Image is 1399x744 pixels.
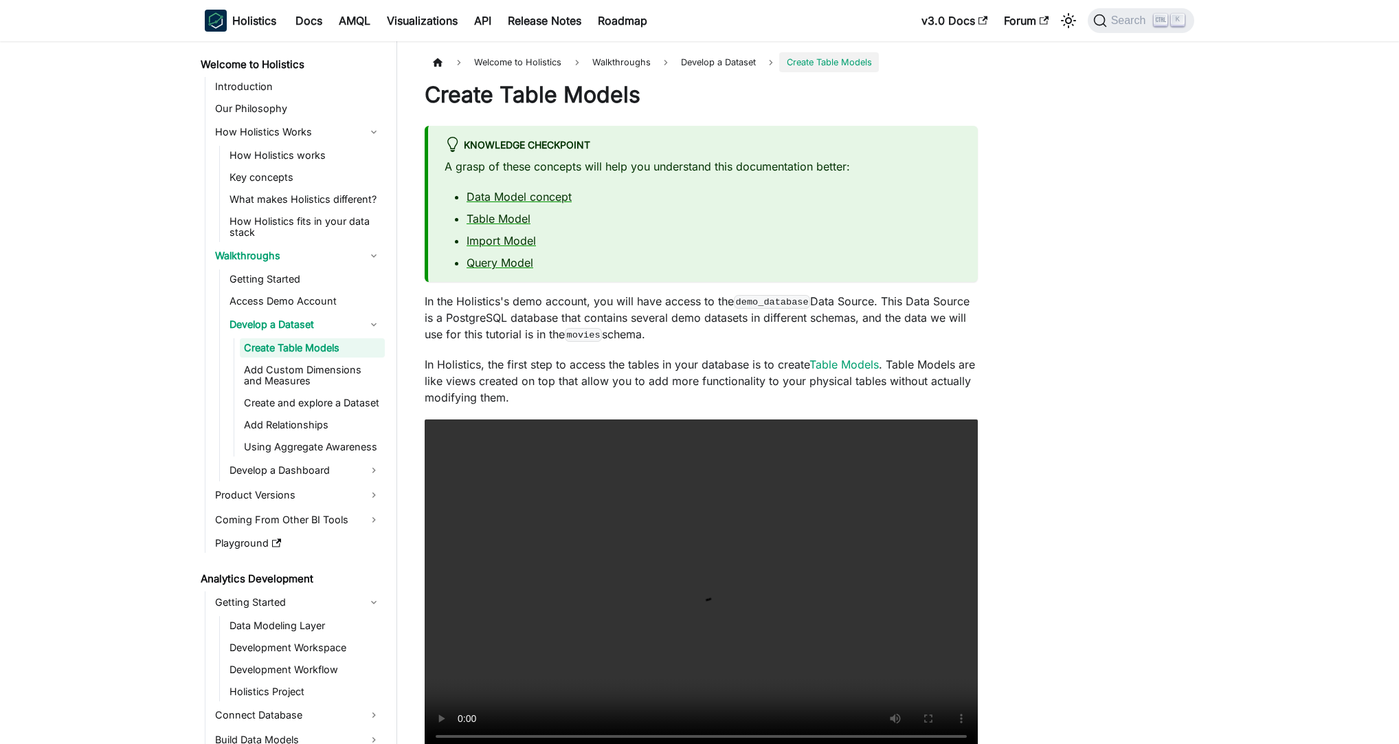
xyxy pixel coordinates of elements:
a: Development Workflow [225,660,385,679]
p: In the Holistics's demo account, you will have access to the Data Source. This Data Source is a P... [425,293,978,342]
img: Holistics [205,10,227,32]
a: Create Table Models [240,338,385,358]
a: Connect Database [211,704,385,726]
nav: Docs sidebar [191,41,397,744]
a: Import Model [467,234,536,248]
p: In Holistics, the first step to access the tables in your database is to create . Table Models ar... [425,356,978,406]
p: A grasp of these concepts will help you understand this documentation better: [445,158,961,175]
a: Playground [211,534,385,553]
a: Develop a Dataset [225,314,385,336]
a: Key concepts [225,168,385,187]
a: Add Relationships [240,415,385,435]
a: Add Custom Dimensions and Measures [240,360,385,391]
a: HolisticsHolistics [205,10,276,32]
a: Visualizations [379,10,466,32]
button: Switch between dark and light mode (currently light mode) [1057,10,1079,32]
a: API [466,10,500,32]
a: Forum [996,10,1057,32]
a: Introduction [211,77,385,96]
kbd: K [1171,14,1185,26]
a: What makes Holistics different? [225,190,385,209]
a: Create and explore a Dataset [240,393,385,413]
a: Using Aggregate Awareness [240,437,385,457]
span: Create Table Models [779,52,878,72]
a: Walkthroughs [211,245,385,267]
a: Access Demo Account [225,292,385,311]
code: demo_database [734,295,810,309]
nav: Breadcrumbs [425,52,978,72]
a: Data Model concept [467,190,572,204]
a: Query Model [467,256,533,270]
a: Roadmap [590,10,656,32]
a: Getting Started [211,591,385,613]
a: Release Notes [500,10,590,32]
a: Docs [287,10,331,32]
a: How Holistics Works [211,121,385,143]
a: Develop a Dashboard [225,459,385,481]
a: AMQL [331,10,379,32]
span: Walkthroughs [585,52,658,72]
span: Search [1107,14,1154,27]
h1: Create Table Models [425,81,978,109]
a: Our Philosophy [211,99,385,118]
div: Knowledge Checkpoint [445,137,961,155]
b: Holistics [232,12,276,29]
a: Analytics Development [197,569,385,589]
a: How Holistics works [225,146,385,165]
a: Table Model [467,212,530,226]
span: Develop a Dataset [674,52,763,72]
a: Table Models [809,358,879,371]
a: Coming From Other BI Tools [211,509,385,531]
a: Data Modeling Layer [225,616,385,635]
a: v3.0 Docs [913,10,996,32]
a: Welcome to Holistics [197,55,385,74]
a: Development Workspace [225,638,385,657]
button: Search (Ctrl+K) [1088,8,1194,33]
a: How Holistics fits in your data stack [225,212,385,242]
code: movies [565,328,602,342]
a: Getting Started [225,270,385,289]
a: Product Versions [211,484,385,506]
span: Welcome to Holistics [467,52,568,72]
a: Holistics Project [225,682,385,701]
a: Home page [425,52,451,72]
